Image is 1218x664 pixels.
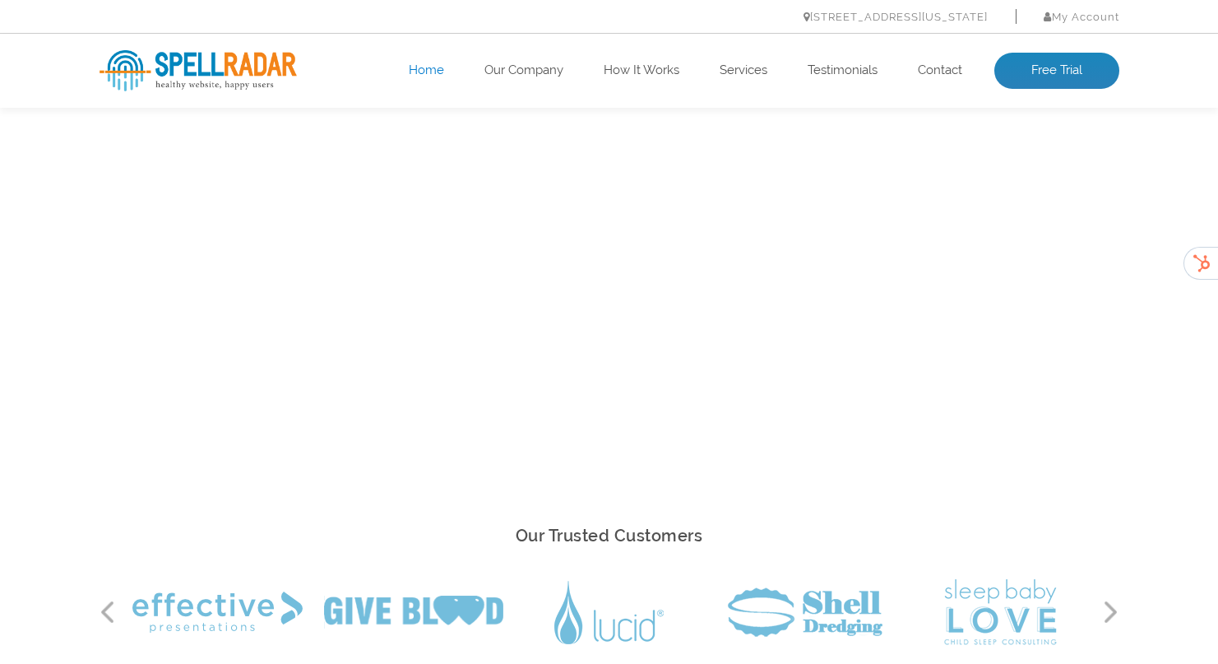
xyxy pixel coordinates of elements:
button: Previous [100,600,116,625]
img: Give Blood [324,596,503,629]
img: Sleep Baby Love [944,579,1057,645]
h2: Our Trusted Customers [100,522,1119,550]
img: Shell Dredging [728,587,882,637]
img: Lucid [554,581,664,644]
button: Next [1103,600,1119,625]
img: Effective [132,592,303,633]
